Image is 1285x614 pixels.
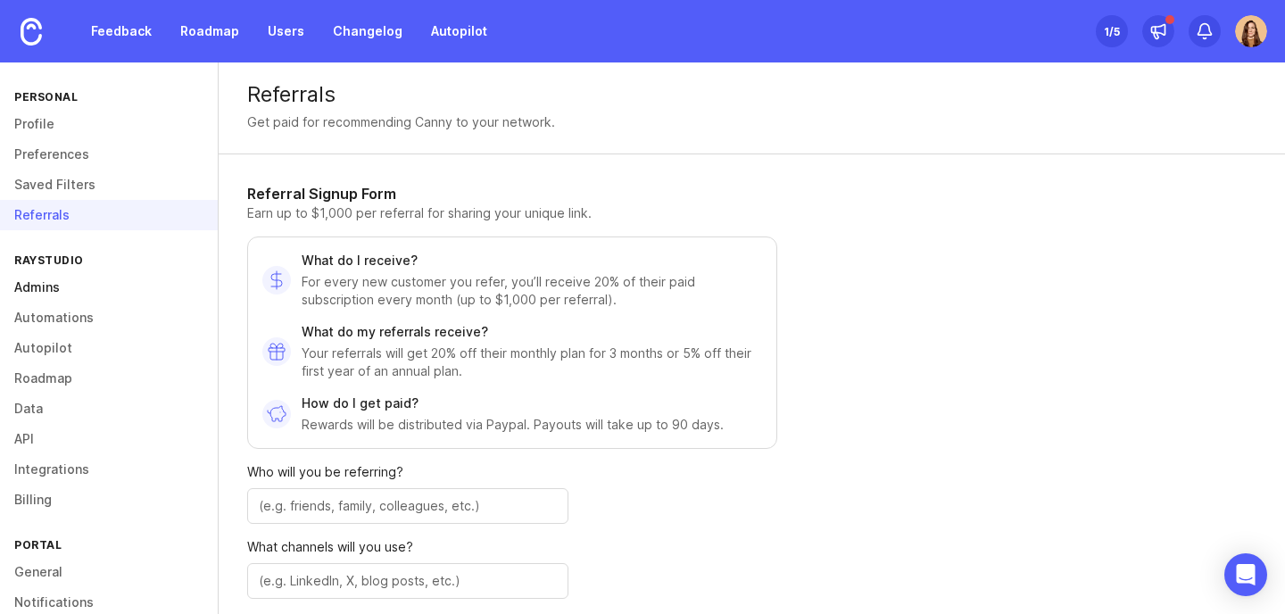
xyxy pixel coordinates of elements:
div: 1 /5 [1104,19,1120,44]
p: For every new customer you refer, you’ll receive 20% of their paid subscription every month (up t... [302,273,762,309]
a: Changelog [322,15,413,47]
div: Get paid for recommending Canny to your network. [247,112,555,132]
p: Who will you be referring? [247,463,568,481]
h1: Referral Signup Form [247,183,777,204]
p: Earn up to $1,000 per referral for sharing your unique link. [247,204,777,222]
p: Your referrals will get 20% off their monthly plan for 3 months or 5% off their first year of an ... [302,344,762,380]
p: What channels will you use? [247,538,568,556]
button: 1/5 [1096,15,1128,47]
input: (e.g. friends, family, colleagues, etc.) [259,496,557,516]
a: Roadmap [170,15,250,47]
a: Users [257,15,315,47]
p: How do I get paid? [302,394,724,412]
img: Canny Home [21,18,42,46]
div: Referrals [247,84,1256,105]
p: What do my referrals receive? [302,323,762,341]
a: Autopilot [420,15,498,47]
a: Feedback [80,15,162,47]
input: (e.g. LinkedIn, X, blog posts, etc.) [259,571,557,591]
div: Open Intercom Messenger [1224,553,1267,596]
p: What do I receive? [302,252,762,270]
img: Ella Ray [1235,15,1267,47]
p: Rewards will be distributed via Paypal. Payouts will take up to 90 days. [302,416,724,434]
